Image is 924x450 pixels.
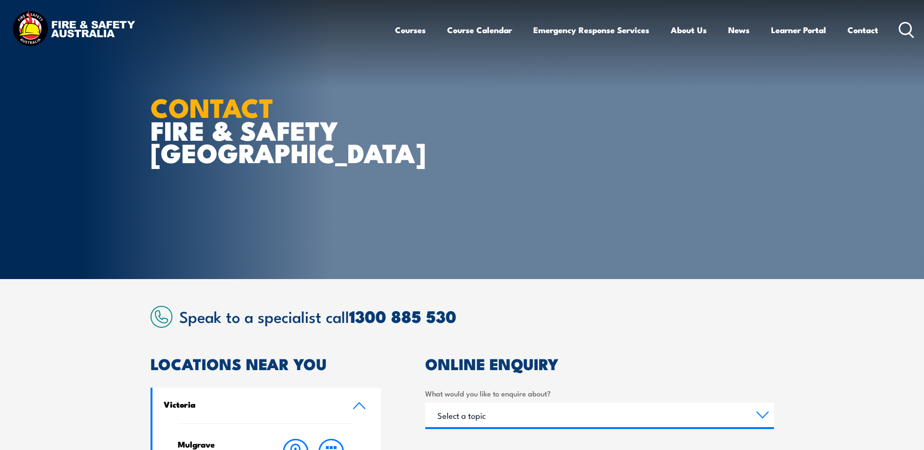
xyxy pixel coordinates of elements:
[425,356,774,370] h2: ONLINE ENQUIRY
[533,17,649,43] a: Emergency Response Services
[179,307,774,325] h2: Speak to a specialist call
[349,303,456,329] a: 1300 885 530
[152,388,381,423] a: Victoria
[848,17,878,43] a: Contact
[178,439,259,450] h4: Mulgrave
[671,17,707,43] a: About Us
[447,17,512,43] a: Course Calendar
[771,17,826,43] a: Learner Portal
[395,17,426,43] a: Courses
[425,388,774,399] label: What would you like to enquire about?
[151,356,381,370] h2: LOCATIONS NEAR YOU
[728,17,750,43] a: News
[151,86,274,127] strong: CONTACT
[151,95,391,164] h1: FIRE & SAFETY [GEOGRAPHIC_DATA]
[164,399,338,410] h4: Victoria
